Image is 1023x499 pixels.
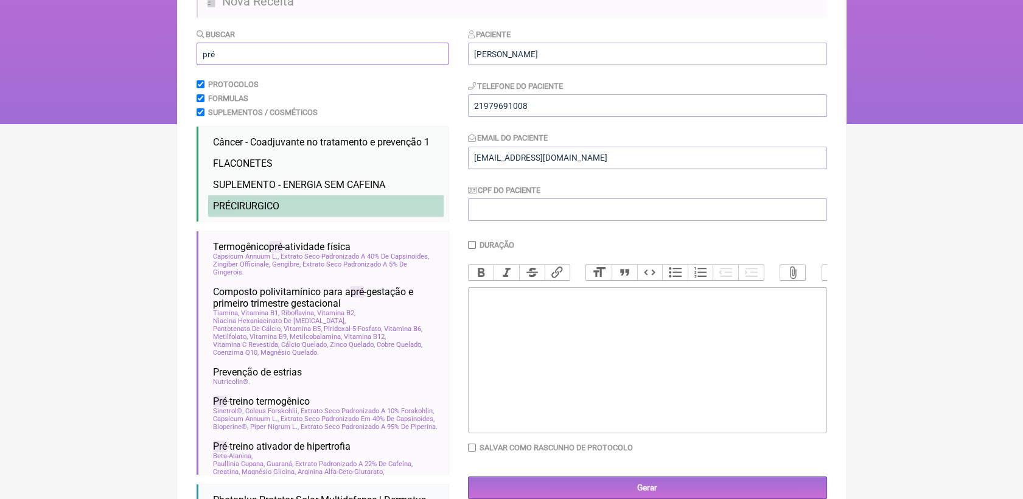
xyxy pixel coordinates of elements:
[213,468,240,476] span: Creatina
[330,341,375,349] span: Zinco Quelado
[197,30,236,39] label: Buscar
[290,333,386,341] span: Metilcobalamina, Vitamina B12
[213,366,302,378] span: Prevenção de estrias
[213,396,227,407] span: Pré
[213,325,322,333] span: Pantotenato De Cálcio, Vitamina B5
[213,423,438,431] span: Bioperine®, Piper Nigrum L., Extrato Seco Padronizado A 95% De Piperina
[213,452,253,460] span: Beta-Alanina
[298,468,384,476] span: Arginina Alfa-Ceto-Glutarato
[245,407,434,415] span: Coleus Forskohlii, Extrato Seco Padronizado A 10% Forskohlin
[213,441,227,452] span: Pré
[269,241,282,253] span: pré
[213,286,439,309] span: Composto polivitamínico para a -gestação e primeiro trimestre gestacional
[780,265,806,281] button: Attach Files
[213,200,279,212] span: CIRURGICO
[281,309,355,317] span: Riboflavina, Vitamina B2
[213,341,279,349] span: Vitamina C Revestida
[213,260,439,276] span: Zingiber Officinale, Gengibre, Extrato Seco Padronizado A 5% De Gingerois
[688,265,713,281] button: Numbers
[208,108,318,117] label: Suplementos / Cosméticos
[351,286,364,298] span: pré
[468,30,511,39] label: Paciente
[822,265,848,281] button: Undo
[662,265,688,281] button: Bullets
[377,341,422,349] span: Cobre Quelado
[213,309,279,317] span: Tiamina, Vitamina B1
[213,349,259,357] span: Coenzima Q10
[213,441,351,452] span: -treino ativador de hipertrofia
[519,265,545,281] button: Strikethrough
[545,265,570,281] button: Link
[213,460,413,468] span: Paullinia Cupana, Guaraná, Extrato Padronizado A 22% De Cafeína
[586,265,612,281] button: Heading
[213,378,250,386] span: Nutricolin®
[242,468,296,476] span: Magnésio Glicina
[213,136,430,148] span: Câncer - Coadjuvante no tratamento e prevenção 1
[324,325,422,333] span: Piridoxal-5-Fosfato, Vitamina B6
[208,94,248,103] label: Formulas
[213,179,385,190] span: SUPLEMENTO - ENERGIA SEM CAFEINA
[213,317,346,325] span: Niacina Hexaniacinato De [MEDICAL_DATA]
[213,200,231,212] span: PRÉ
[213,253,429,260] span: Capsicum Annuum L., Extrato Seco Padronizado A 40% De Capsinoides
[281,341,328,349] span: Cálcio Quelado
[469,265,494,281] button: Bold
[213,396,310,407] span: -treino termogênico
[738,265,764,281] button: Increase Level
[468,82,564,91] label: Telefone do Paciente
[213,333,288,341] span: Metilfolato, Vitamina B9
[208,80,259,89] label: Protocolos
[713,265,738,281] button: Decrease Level
[468,476,827,499] input: Gerar
[213,158,273,169] span: FLACONETES
[480,240,514,249] label: Duração
[480,443,633,452] label: Salvar como rascunho de Protocolo
[213,415,435,423] span: Capsicum Annuum L., Extrato Seco Padronizado Em 40% De Capsinoides
[260,349,319,357] span: Magnésio Quelado
[468,186,541,195] label: CPF do Paciente
[612,265,637,281] button: Quote
[637,265,663,281] button: Code
[468,133,548,142] label: Email do Paciente
[213,407,243,415] span: Sinetrol®
[494,265,519,281] button: Italic
[213,241,351,253] span: Termogênico -atividade física
[197,43,449,65] input: exemplo: emagrecimento, ansiedade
